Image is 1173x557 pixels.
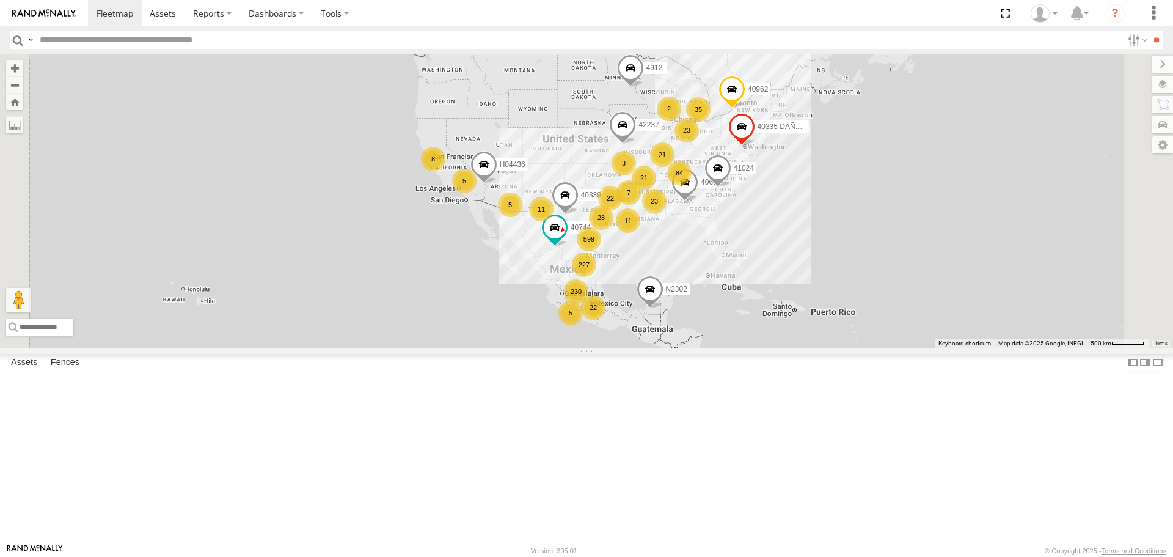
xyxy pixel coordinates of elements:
[581,191,601,200] span: 40339
[500,161,525,169] span: H04436
[589,205,613,230] div: 28
[558,301,583,325] div: 5
[1123,31,1149,49] label: Search Filter Options
[581,295,605,320] div: 22
[667,161,692,185] div: 84
[6,76,23,94] button: Zoom out
[6,288,31,312] button: Drag Pegman onto the map to open Street View
[577,227,601,251] div: 599
[1102,547,1166,555] a: Terms and Conditions
[674,118,699,142] div: 23
[701,178,721,186] span: 40664
[998,340,1083,347] span: Map data ©2025 Google, INEGI
[758,122,811,131] span: 40335 DAÑADO
[748,86,768,94] span: 40962
[5,355,43,372] label: Assets
[45,355,86,372] label: Fences
[1026,4,1062,23] div: Caseta Laredo TX
[6,94,23,110] button: Zoom Home
[938,339,991,348] button: Keyboard shortcuts
[452,169,477,193] div: 5
[571,223,591,232] span: 40744
[598,186,623,210] div: 22
[616,180,641,205] div: 7
[529,197,554,221] div: 11
[564,279,588,304] div: 230
[1105,4,1125,23] i: ?
[1091,340,1111,347] span: 500 km
[632,166,656,190] div: 21
[616,208,640,233] div: 11
[734,164,754,172] span: 41024
[7,545,63,557] a: Visit our Website
[646,64,663,72] span: 4912
[657,97,681,121] div: 2
[638,121,659,130] span: 42237
[1152,354,1164,372] label: Hide Summary Table
[6,116,23,133] label: Measure
[572,253,596,277] div: 227
[421,147,445,171] div: 8
[1155,341,1168,345] a: Terms
[612,151,636,175] div: 3
[1045,547,1166,555] div: © Copyright 2025 -
[686,97,711,122] div: 35
[1087,339,1149,348] button: Map Scale: 500 km per 51 pixels
[12,9,76,18] img: rand-logo.svg
[666,286,687,294] span: N2302
[26,31,35,49] label: Search Query
[498,193,522,217] div: 5
[642,189,667,213] div: 23
[1139,354,1151,372] label: Dock Summary Table to the Right
[650,142,674,167] div: 21
[6,60,23,76] button: Zoom in
[531,547,577,555] div: Version: 305.01
[1127,354,1139,372] label: Dock Summary Table to the Left
[1152,136,1173,153] label: Map Settings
